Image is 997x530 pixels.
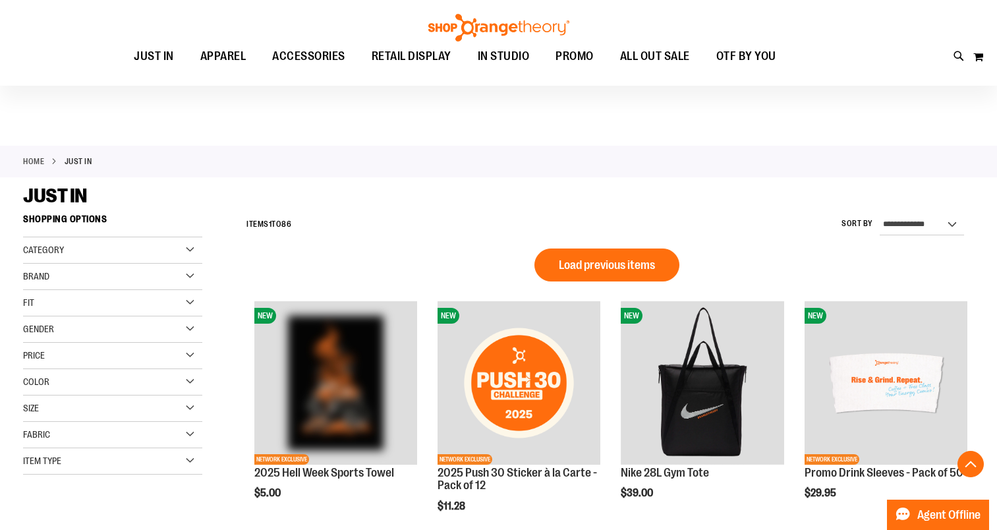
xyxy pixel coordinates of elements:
span: Agent Offline [917,509,981,521]
span: ACCESSORIES [272,42,345,71]
a: Home [23,156,44,167]
img: Shop Orangetheory [426,14,571,42]
a: 2025 Hell Week Sports Towel [254,466,394,479]
span: NEW [805,308,826,324]
span: JUST IN [23,185,87,207]
span: $29.95 [805,487,838,499]
span: Size [23,403,39,413]
span: Item Type [23,456,61,466]
img: 2025 Push 30 Sticker à la Carte - Pack of 12 [438,301,600,464]
span: $11.28 [438,500,467,512]
button: Back To Top [957,451,984,477]
span: ALL OUT SALE [620,42,690,71]
a: Nike 28L Gym Tote [621,466,709,479]
img: Nike 28L Gym Tote [621,301,783,464]
img: Promo Drink Sleeves - Pack of 50 [805,301,967,464]
span: $5.00 [254,487,283,499]
h2: Items to [246,214,291,235]
span: APPAREL [200,42,246,71]
a: Nike 28L Gym ToteNEW [621,301,783,466]
label: Sort By [841,218,873,229]
span: NETWORK EXCLUSIVE [254,454,309,465]
span: NEW [621,308,642,324]
a: Promo Drink Sleeves - Pack of 50NEWNETWORK EXCLUSIVE [805,301,967,466]
span: Color [23,376,49,387]
span: Brand [23,271,49,281]
span: NEW [438,308,459,324]
span: 1 [269,220,272,229]
span: NETWORK EXCLUSIVE [438,454,492,465]
a: 2025 Push 30 Sticker à la Carte - Pack of 12NEWNETWORK EXCLUSIVE [438,301,600,466]
img: 2025 Hell Week Sports Towel [254,301,417,464]
span: NEW [254,308,276,324]
strong: Shopping Options [23,208,202,237]
strong: JUST IN [65,156,92,167]
span: Gender [23,324,54,334]
span: NETWORK EXCLUSIVE [805,454,859,465]
button: Load previous items [534,249,679,281]
span: Fit [23,297,34,308]
span: 86 [281,220,291,229]
span: IN STUDIO [478,42,530,71]
span: Price [23,350,45,361]
span: Fabric [23,429,50,440]
span: Category [23,245,64,255]
a: Promo Drink Sleeves - Pack of 50 [805,466,963,479]
span: RETAIL DISPLAY [372,42,451,71]
a: 2025 Push 30 Sticker à la Carte - Pack of 12 [438,466,597,492]
span: OTF BY YOU [716,42,776,71]
a: 2025 Hell Week Sports TowelNEWNETWORK EXCLUSIVE [254,301,417,466]
span: Load previous items [559,258,655,272]
span: JUST IN [134,42,174,71]
span: $39.00 [621,487,655,499]
span: PROMO [555,42,594,71]
button: Agent Offline [887,500,989,530]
